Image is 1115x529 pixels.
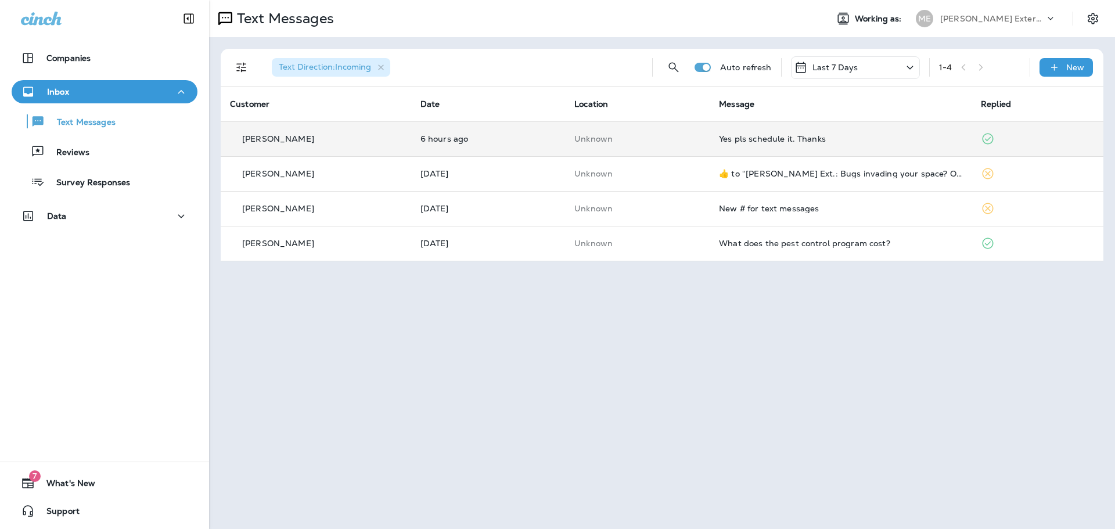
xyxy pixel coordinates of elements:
p: This customer does not have a last location and the phone number they messaged is not assigned to... [574,169,700,178]
div: Text Direction:Incoming [272,58,390,77]
span: Working as: [855,14,904,24]
button: Survey Responses [12,170,197,194]
span: What's New [35,478,95,492]
button: Reviews [12,139,197,164]
div: ME [916,10,933,27]
p: [PERSON_NAME] [242,134,314,143]
button: Data [12,204,197,228]
p: Aug 15, 2025 10:13 AM [420,239,556,248]
div: What does the pest control program cost? [719,239,962,248]
span: 7 [29,470,41,482]
p: Aug 19, 2025 09:07 AM [420,134,556,143]
p: Text Messages [45,117,116,128]
p: [PERSON_NAME] [242,204,314,213]
span: Replied [981,99,1011,109]
p: Last 7 Days [812,63,858,72]
button: Text Messages [12,109,197,134]
p: This customer does not have a last location and the phone number they messaged is not assigned to... [574,134,700,143]
span: Date [420,99,440,109]
p: Auto refresh [720,63,772,72]
div: New # for text messages [719,204,962,213]
span: Customer [230,99,269,109]
span: Text Direction : Incoming [279,62,371,72]
p: [PERSON_NAME] [242,239,314,248]
div: ​👍​ to “ Mares Ext.: Bugs invading your space? Our Quarterly Pest Control Program keeps pests awa... [719,169,962,178]
p: Inbox [47,87,69,96]
p: New [1066,63,1084,72]
p: Companies [46,53,91,63]
p: [PERSON_NAME] [242,169,314,178]
p: This customer does not have a last location and the phone number they messaged is not assigned to... [574,239,700,248]
p: Aug 15, 2025 10:51 AM [420,204,556,213]
div: 1 - 4 [939,63,952,72]
span: Support [35,506,80,520]
button: Search Messages [662,56,685,79]
p: Survey Responses [45,178,130,189]
p: Reviews [45,147,89,159]
div: Yes pls schedule it. Thanks [719,134,962,143]
button: 7What's New [12,472,197,495]
p: This customer does not have a last location and the phone number they messaged is not assigned to... [574,204,700,213]
button: Settings [1082,8,1103,29]
button: Collapse Sidebar [172,7,205,30]
button: Filters [230,56,253,79]
p: Aug 15, 2025 02:35 PM [420,169,556,178]
p: [PERSON_NAME] Exterminating [940,14,1045,23]
p: Text Messages [232,10,334,27]
p: Data [47,211,67,221]
button: Companies [12,46,197,70]
button: Support [12,499,197,523]
span: Location [574,99,608,109]
span: Message [719,99,754,109]
button: Inbox [12,80,197,103]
